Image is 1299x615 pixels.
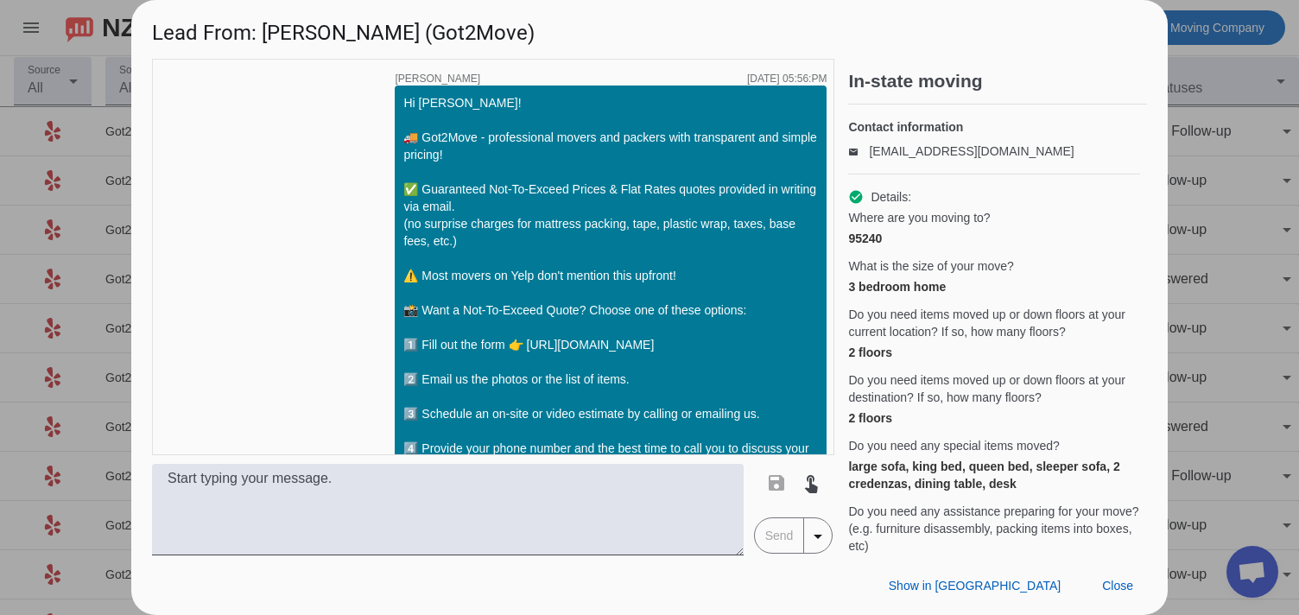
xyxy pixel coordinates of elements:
[1102,579,1133,593] span: Close
[848,257,1013,275] span: What is the size of your move?
[848,344,1140,361] div: 2 floors
[848,230,1140,247] div: 95240
[848,278,1140,295] div: 3 bedroom home
[875,570,1074,601] button: Show in [GEOGRAPHIC_DATA]
[848,437,1059,454] span: Do you need any special items moved?
[747,73,827,84] div: [DATE] 05:56:PM
[848,371,1140,406] span: Do you need items moved up or down floors at your destination? If so, how many floors?
[848,306,1140,340] span: Do you need items moved up or down floors at your current location? If so, how many floors?
[848,209,990,226] span: Where are you moving to?
[1088,570,1147,601] button: Close
[848,409,1140,427] div: 2 floors
[848,503,1140,555] span: Do you need any assistance preparing for your move? (e.g. furniture disassembly, packing items in...
[848,118,1140,136] h4: Contact information
[801,472,821,493] mat-icon: touch_app
[395,73,480,84] span: [PERSON_NAME]
[869,144,1074,158] a: [EMAIL_ADDRESS][DOMAIN_NAME]
[848,189,864,205] mat-icon: check_circle
[848,147,869,155] mat-icon: email
[889,579,1061,593] span: Show in [GEOGRAPHIC_DATA]
[848,458,1140,492] div: large sofa, king bed, queen bed, sleeper sofa, 2 credenzas, dining table, desk
[871,188,911,206] span: Details:
[848,73,1147,90] h2: In-state moving
[808,526,828,547] mat-icon: arrow_drop_down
